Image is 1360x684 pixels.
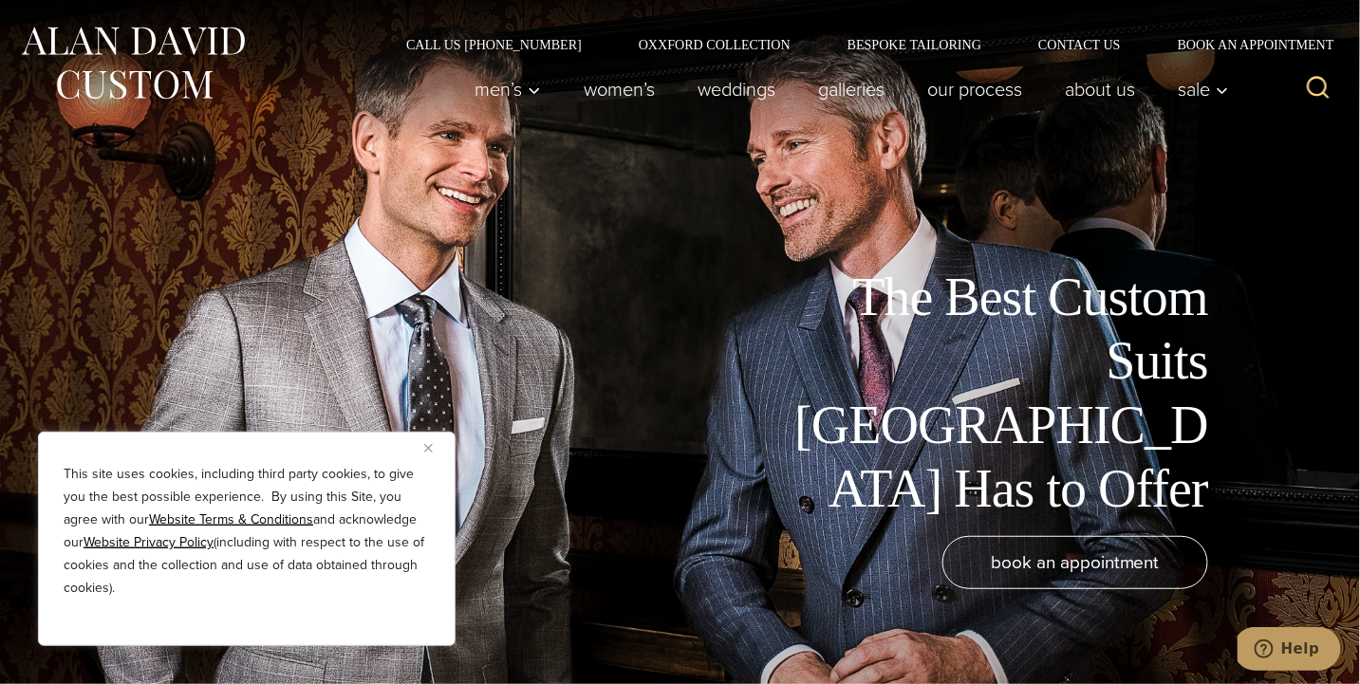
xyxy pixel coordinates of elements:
[906,70,1044,108] a: Our Process
[64,463,430,600] p: This site uses cookies, including third party cookies, to give you the best possible experience. ...
[677,70,797,108] a: weddings
[819,38,1010,51] a: Bespoke Tailoring
[454,70,563,108] button: Men’s sub menu toggle
[1010,38,1149,51] a: Contact Us
[1044,70,1157,108] a: About Us
[19,21,247,105] img: Alan David Custom
[563,70,677,108] a: Women’s
[797,70,906,108] a: Galleries
[781,266,1208,521] h1: The Best Custom Suits [GEOGRAPHIC_DATA] Has to Offer
[1157,70,1239,108] button: Sale sub menu toggle
[942,536,1208,589] a: book an appointment
[1149,38,1341,51] a: Book an Appointment
[1238,627,1341,675] iframe: Opens a widget where you can chat to one of our agents
[149,509,313,529] a: Website Terms & Conditions
[424,444,433,453] img: Close
[1295,66,1341,112] button: View Search Form
[610,38,819,51] a: Oxxford Collection
[424,436,447,459] button: Close
[84,532,214,552] a: Website Privacy Policy
[991,548,1160,576] span: book an appointment
[378,38,610,51] a: Call Us [PHONE_NUMBER]
[378,38,1341,51] nav: Secondary Navigation
[454,70,1239,108] nav: Primary Navigation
